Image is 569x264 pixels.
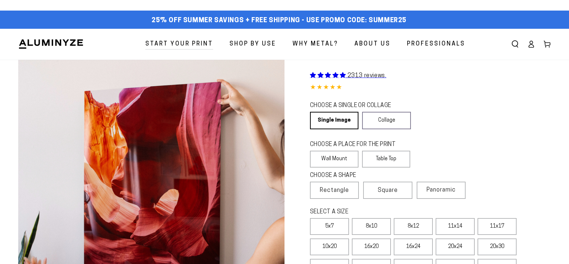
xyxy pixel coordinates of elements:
a: Single Image [310,112,358,129]
legend: CHOOSE A PLACE FOR THE PRINT [310,141,404,149]
label: Table Top [362,151,411,168]
legend: SELECT A SIZE [310,208,452,216]
span: Why Metal? [293,39,338,50]
summary: Search our site [507,36,523,52]
span: Start Your Print [145,39,213,50]
legend: CHOOSE A SINGLE OR COLLAGE [310,102,404,110]
label: 10x20 [310,239,349,255]
label: 20x30 [478,239,517,255]
legend: CHOOSE A SHAPE [310,172,405,180]
span: About Us [354,39,391,50]
a: Shop By Use [224,35,282,54]
div: 4.85 out of 5.0 stars [310,83,551,93]
span: Professionals [407,39,465,50]
a: Why Metal? [287,35,344,54]
label: 5x7 [310,218,349,235]
label: 16x20 [352,239,391,255]
span: Rectangle [320,186,349,195]
a: Professionals [401,35,471,54]
span: Square [378,186,398,195]
label: 8x12 [394,218,433,235]
span: 25% off Summer Savings + Free Shipping - Use Promo Code: SUMMER25 [152,17,407,25]
img: Aluminyze [18,39,84,50]
label: 20x24 [436,239,475,255]
label: 8x10 [352,218,391,235]
label: 11x14 [436,218,475,235]
label: 16x24 [394,239,433,255]
a: About Us [349,35,396,54]
label: 11x17 [478,218,517,235]
span: Panoramic [427,187,456,193]
a: 2313 reviews. [310,73,386,79]
span: 2313 reviews. [348,73,386,79]
a: Collage [362,112,411,129]
a: Start Your Print [140,35,219,54]
label: Wall Mount [310,151,358,168]
span: Shop By Use [229,39,276,50]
